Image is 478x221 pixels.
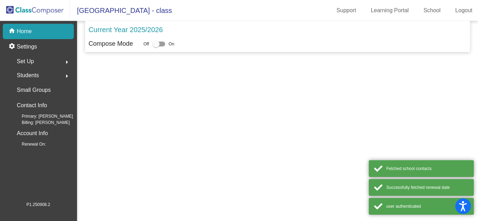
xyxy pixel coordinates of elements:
span: On [169,41,174,47]
div: Successfully fetched renewal date [386,184,469,191]
p: Compose Mode [89,39,133,49]
p: Contact Info [17,101,47,110]
span: Set Up [17,57,34,66]
p: Home [17,27,32,36]
mat-icon: arrow_right [63,58,71,66]
mat-icon: home [8,27,17,36]
mat-icon: settings [8,43,17,51]
span: [GEOGRAPHIC_DATA] - class [70,5,172,16]
span: Students [17,71,39,80]
p: Settings [17,43,37,51]
p: Small Groups [17,85,51,95]
mat-icon: arrow_right [63,72,71,80]
div: Fetched school contacts [386,165,469,172]
span: Renewal On: [10,141,46,147]
span: Primary: [PERSON_NAME] [10,113,73,119]
p: Account Info [17,128,48,138]
span: Off [143,41,149,47]
a: School [418,5,446,16]
span: Billing: [PERSON_NAME] [10,119,70,126]
div: user authenticated [386,203,469,209]
a: Logout [450,5,478,16]
a: Support [331,5,362,16]
p: Current Year 2025/2026 [89,24,163,35]
a: Learning Portal [365,5,415,16]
